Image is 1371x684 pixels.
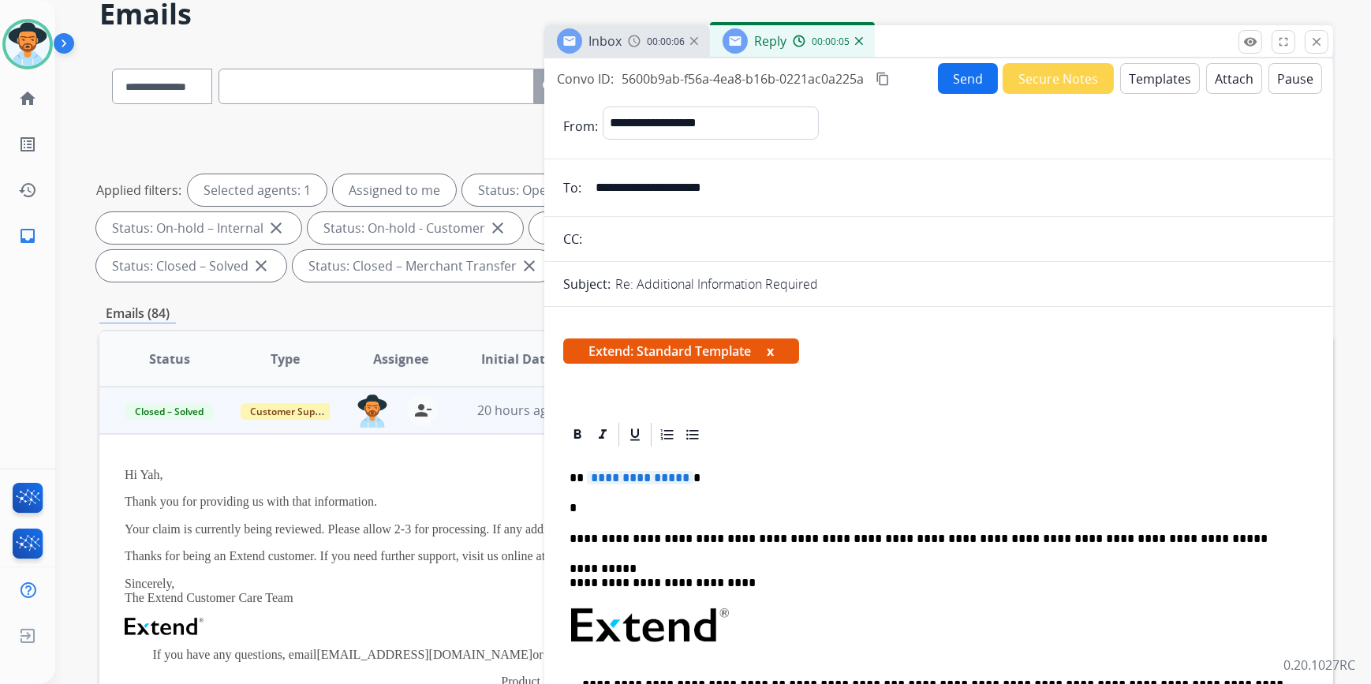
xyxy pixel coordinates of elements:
p: Hi Yah, [125,468,1077,482]
div: Status: On Hold - Pending Parts [529,212,770,244]
div: Status: Closed – Merchant Transfer [293,250,555,282]
mat-icon: list_alt [18,135,37,154]
mat-icon: close [252,256,271,275]
div: Selected agents: 1 [188,174,327,206]
img: avatar [6,22,50,66]
span: Type [271,349,300,368]
button: Attach [1206,63,1262,94]
div: Status: On-hold – Internal [96,212,301,244]
div: Status: Open - All [462,174,617,206]
span: Assignee [373,349,428,368]
span: Inbox [588,32,622,50]
p: From: [563,117,598,136]
button: Send [938,63,998,94]
div: Underline [623,423,647,447]
p: Thanks for being an Extend customer. If you need further support, visit us online at [DOMAIN_NAME... [125,549,1077,563]
mat-icon: inbox [18,226,37,245]
span: Status [149,349,190,368]
mat-icon: remove_red_eye [1243,35,1257,49]
button: Pause [1268,63,1322,94]
mat-icon: close [488,219,507,237]
div: Italic [591,423,615,447]
div: Assigned to me [333,174,456,206]
mat-icon: fullscreen [1276,35,1291,49]
mat-icon: home [18,89,37,108]
p: Subject: [563,275,611,293]
mat-icon: close [1309,35,1324,49]
button: Templates [1120,63,1200,94]
p: 0.20.1027RC [1283,656,1355,675]
span: Closed – Solved [125,403,213,420]
div: Status: Closed – Solved [96,250,286,282]
span: 00:00:05 [812,36,850,48]
div: Bold [566,423,589,447]
mat-icon: search [540,77,559,96]
p: Sincerely, The Extend Customer Care Team [125,577,1077,606]
p: Convo ID: [557,69,614,88]
p: Thank you for providing us with that information. [125,495,1077,509]
mat-icon: history [18,181,37,200]
span: Reply [754,32,786,50]
p: Emails (84) [99,304,176,323]
button: x [767,342,774,361]
span: 20 hours ago [477,402,555,419]
p: Re: Additional Information Required [615,275,818,293]
a: [EMAIL_ADDRESS][DOMAIN_NAME] [316,648,532,661]
p: Applied filters: [96,181,181,200]
button: Secure Notes [1003,63,1114,94]
div: Status: On-hold - Customer [308,212,523,244]
p: CC: [563,230,582,249]
span: 5600b9ab-f56a-4ea8-b16b-0221ac0a225a [622,70,864,88]
span: Extend: Standard Template [563,338,799,364]
span: 00:00:06 [647,36,685,48]
mat-icon: person_remove [413,401,432,420]
mat-icon: close [520,256,539,275]
mat-icon: close [267,219,286,237]
span: Initial Date [481,349,552,368]
div: Bullet List [681,423,704,447]
p: If you have any questions, email or call [PHONE_NUMBER] [DATE]-[DATE], 9am-8pm EST and [DATE] & [... [125,648,1077,662]
div: Ordered List [656,423,679,447]
img: Extend Logo [125,618,204,635]
img: agent-avatar [357,394,388,428]
mat-icon: content_copy [876,72,890,86]
span: Customer Support [241,403,343,420]
p: Your claim is currently being reviewed. Please allow 2-3 for processing. If any additional inform... [125,522,1077,536]
p: To: [563,178,581,197]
